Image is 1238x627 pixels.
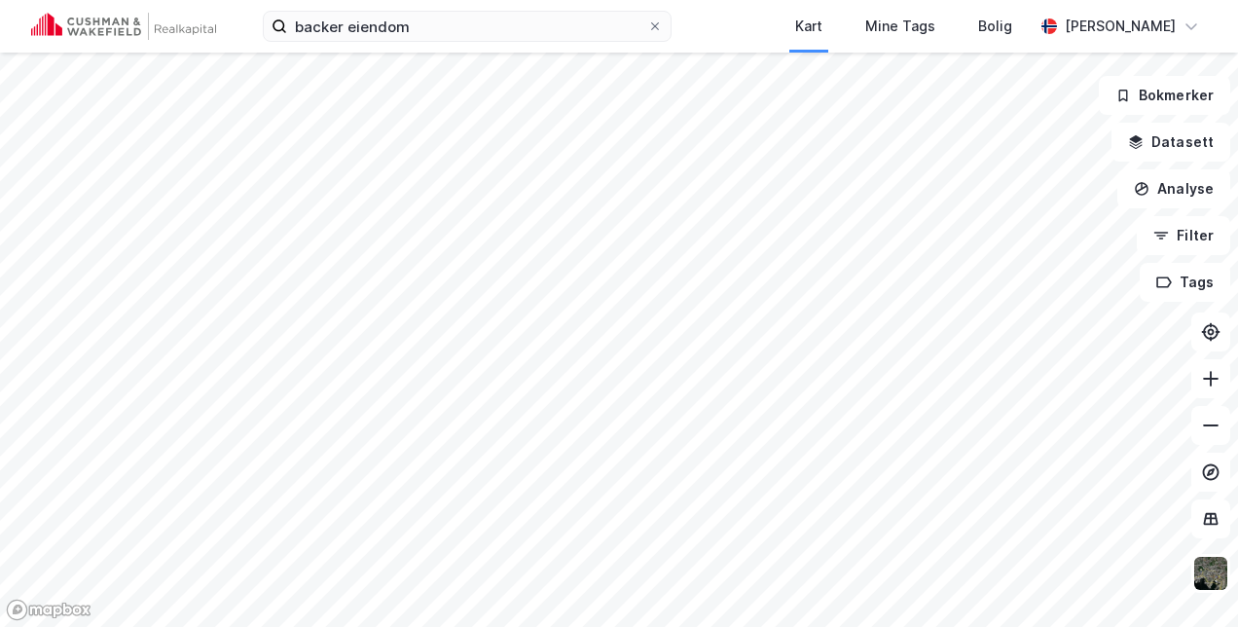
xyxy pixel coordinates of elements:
div: Kontrollprogram for chat [1141,534,1238,627]
button: Bokmerker [1099,76,1230,115]
button: Tags [1140,263,1230,302]
button: Datasett [1111,123,1230,162]
button: Filter [1137,216,1230,255]
div: Mine Tags [865,15,935,38]
div: Kart [795,15,822,38]
div: [PERSON_NAME] [1065,15,1176,38]
a: Mapbox homepage [6,599,91,621]
div: Bolig [978,15,1012,38]
button: Analyse [1117,169,1230,208]
iframe: Chat Widget [1141,534,1238,627]
input: Søk på adresse, matrikkel, gårdeiere, leietakere eller personer [287,12,647,41]
img: cushman-wakefield-realkapital-logo.202ea83816669bd177139c58696a8fa1.svg [31,13,216,40]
